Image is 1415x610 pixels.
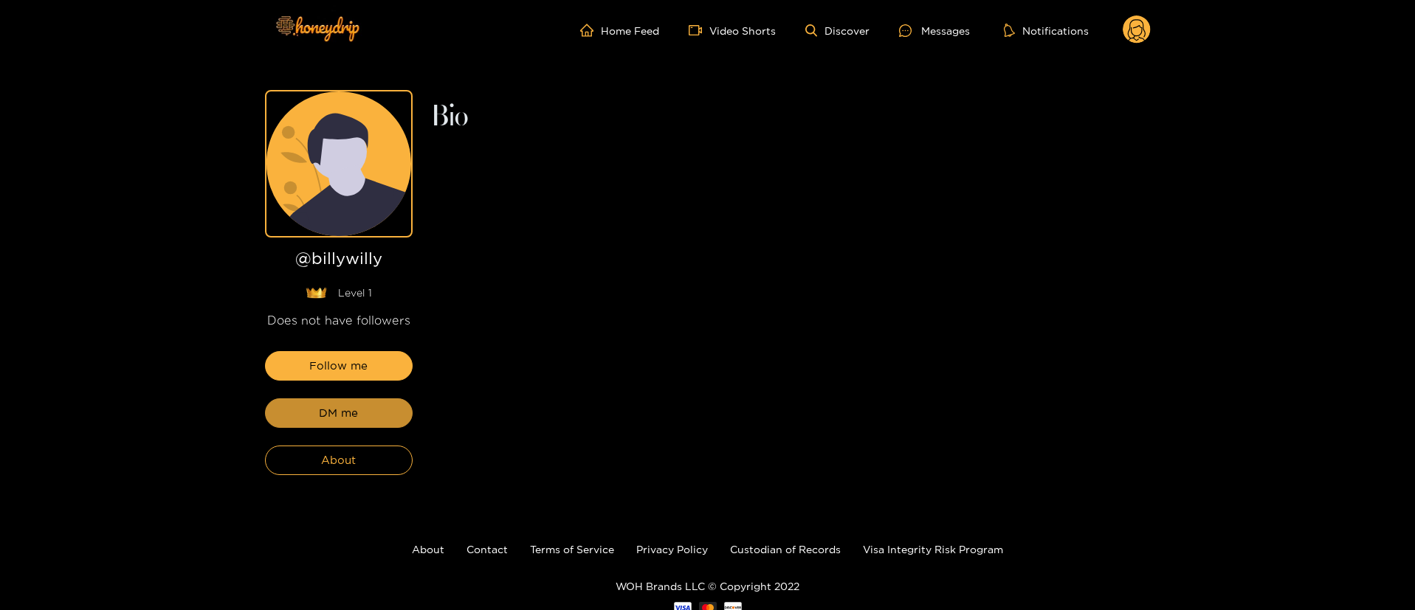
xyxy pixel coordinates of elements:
h2: Bio [430,105,1151,130]
button: Follow me [265,351,413,381]
a: Terms of Service [530,544,614,555]
a: Custodian of Records [730,544,841,555]
img: lavel grade [306,287,327,299]
span: Level 1 [338,285,372,300]
a: Privacy Policy [636,544,708,555]
a: About [412,544,444,555]
div: Messages [899,22,970,39]
span: DM me [319,404,358,422]
a: Home Feed [580,24,659,37]
span: home [580,24,601,37]
a: Visa Integrity Risk Program [863,544,1003,555]
button: About [265,446,413,475]
button: Notifications [999,23,1093,38]
a: Discover [805,24,870,37]
button: DM me [265,398,413,428]
span: Follow me [309,357,368,375]
div: Does not have followers [265,312,413,329]
h1: @ billywilly [265,249,413,274]
span: video-camera [689,24,709,37]
a: Video Shorts [689,24,776,37]
span: About [321,451,356,469]
a: Contact [466,544,508,555]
